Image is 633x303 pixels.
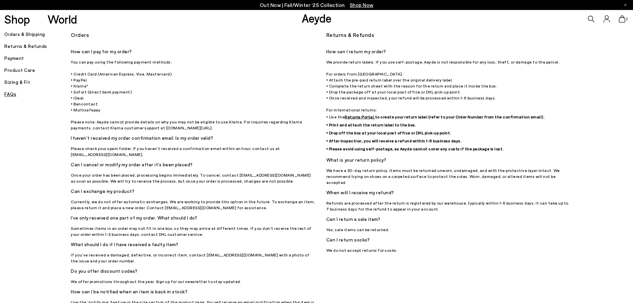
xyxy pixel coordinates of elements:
a: World [48,13,77,25]
b: to create your return label (refer to your Order Number from the confirmation email). • Print and... [326,114,545,151]
p: We do not accept returns for socks. [326,247,571,253]
p: Currently, we do not offer automatic exchanges. We are working to provide this option in the futu... [71,199,316,211]
h5: How can I return my order? [326,47,571,56]
p: Yes, sale items can be returned. [326,227,571,232]
a: Shop [4,13,30,25]
u: Returns Portal. [345,114,375,119]
h5: I’ve only received one part of my order. What should I do? [71,213,316,223]
h5: What is your return policy? [326,155,571,165]
h5: Can I return a sale item? [326,215,571,224]
a: Aeyde [302,11,332,25]
p: We provide return labels. If you use self-postage, Aeyde is not responsible for any loss, theft, ... [326,59,571,153]
p: If you’ve received a damaged, defective, or incorrect item, contact [EMAIL_ADDRESS][DOMAIN_NAME] ... [71,252,316,264]
p: Sometimes items in an order may not fit in one box, so they may arrive at different times. If you... [71,225,316,237]
p: You can pay using the following payment methods: • Credit Card (American Express, Visa, Mastercar... [71,59,316,131]
h5: How can I be notified when an item is back in stock? [71,287,316,296]
h5: When will I receive my refund? [326,188,571,197]
span: 0 [625,17,629,21]
p: Please check your spam folder. If you haven't received a confirmation email within an hour, conta... [71,145,316,157]
p: Refunds are processed after the return is registered by our warehouse, typically within 1-6 busin... [326,200,571,212]
h5: I haven’t received my order confirmation email. Is my order valid? [71,133,316,143]
h5: Payment [4,54,71,63]
h5: Orders & Shipping [4,30,71,39]
h5: What should I do if I have received a faulty item? [71,240,316,249]
h3: Orders [71,30,316,40]
p: Out Now | Fall/Winter ‘25 Collection [260,1,373,9]
h5: How can I pay for my order? [71,47,316,56]
p: We have a 30-day return policy. Items must be returned unworn, undamaged, and with the protective... [326,167,571,185]
a: 0 [619,15,625,23]
h5: FAQs [4,89,71,99]
h5: Returns & Refunds [4,42,71,51]
span: Navigate to /collections/new-in [350,2,373,8]
a: Returns Portal.to create your return label (refer to your Order Number from the confirmation emai... [326,114,545,151]
h5: Product Care [4,66,71,75]
p: We offer promotions throughout the year. Sign up for our newsletter to stay updated. [71,278,316,284]
h5: Can I return socks? [326,235,571,244]
h5: Sizing & Fit [4,77,71,87]
h5: Can I cancel or modify my order after it's been placed? [71,160,316,169]
p: Once your order has been placed, processing begins immediately. To cancel, contact [EMAIL_ADDRESS... [71,172,316,184]
h5: Do you offer discount codes? [71,266,316,276]
h5: Can I exchange my product? [71,187,316,196]
h3: Returns & Refunds [326,30,571,40]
